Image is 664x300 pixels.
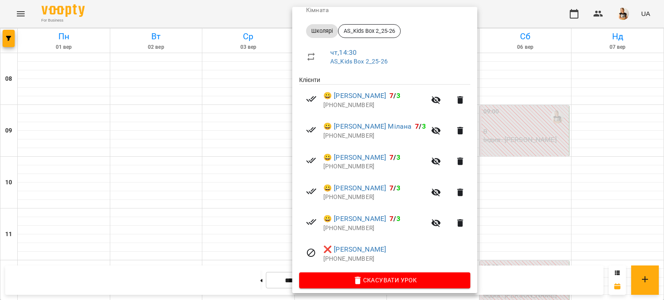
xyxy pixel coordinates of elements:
a: чт , 14:30 [330,48,357,57]
span: AS_Kids Box 2_25-26 [338,27,400,35]
span: 3 [396,153,400,161]
a: 😀 [PERSON_NAME] [323,91,386,101]
span: 7 [389,153,393,161]
span: 3 [396,184,400,192]
button: Скасувати Урок [299,272,470,288]
svg: Візит сплачено [306,155,316,166]
p: [PHONE_NUMBER] [323,193,426,202]
a: AS_Kids Box 2_25-26 [330,58,388,65]
span: 3 [396,92,400,100]
p: Кімната [306,6,463,15]
b: / [389,215,400,223]
svg: Візит сплачено [306,125,316,135]
span: 7 [389,184,393,192]
span: Школярі [306,27,338,35]
span: 7 [389,92,393,100]
svg: Візит сплачено [306,94,316,104]
ul: Клієнти [299,76,470,272]
a: 😀 [PERSON_NAME] Мiлана [323,121,412,132]
span: Скасувати Урок [306,275,463,285]
a: 😀 [PERSON_NAME] [323,152,386,163]
span: 3 [396,215,400,223]
svg: Візит сплачено [306,217,316,227]
p: [PHONE_NUMBER] [323,132,426,140]
div: AS_Kids Box 2_25-26 [338,24,401,38]
p: [PHONE_NUMBER] [323,101,426,110]
b: / [415,122,425,130]
p: [PHONE_NUMBER] [323,224,426,233]
b: / [389,92,400,100]
svg: Візит скасовано [306,248,316,258]
a: ❌ [PERSON_NAME] [323,244,386,255]
svg: Візит сплачено [306,186,316,196]
b: / [389,153,400,161]
a: 😀 [PERSON_NAME] [323,183,386,193]
p: [PHONE_NUMBER] [323,255,470,263]
span: 7 [389,215,393,223]
a: 😀 [PERSON_NAME] [323,214,386,224]
span: 3 [422,122,426,130]
b: / [389,184,400,192]
p: [PHONE_NUMBER] [323,162,426,171]
span: 7 [415,122,419,130]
